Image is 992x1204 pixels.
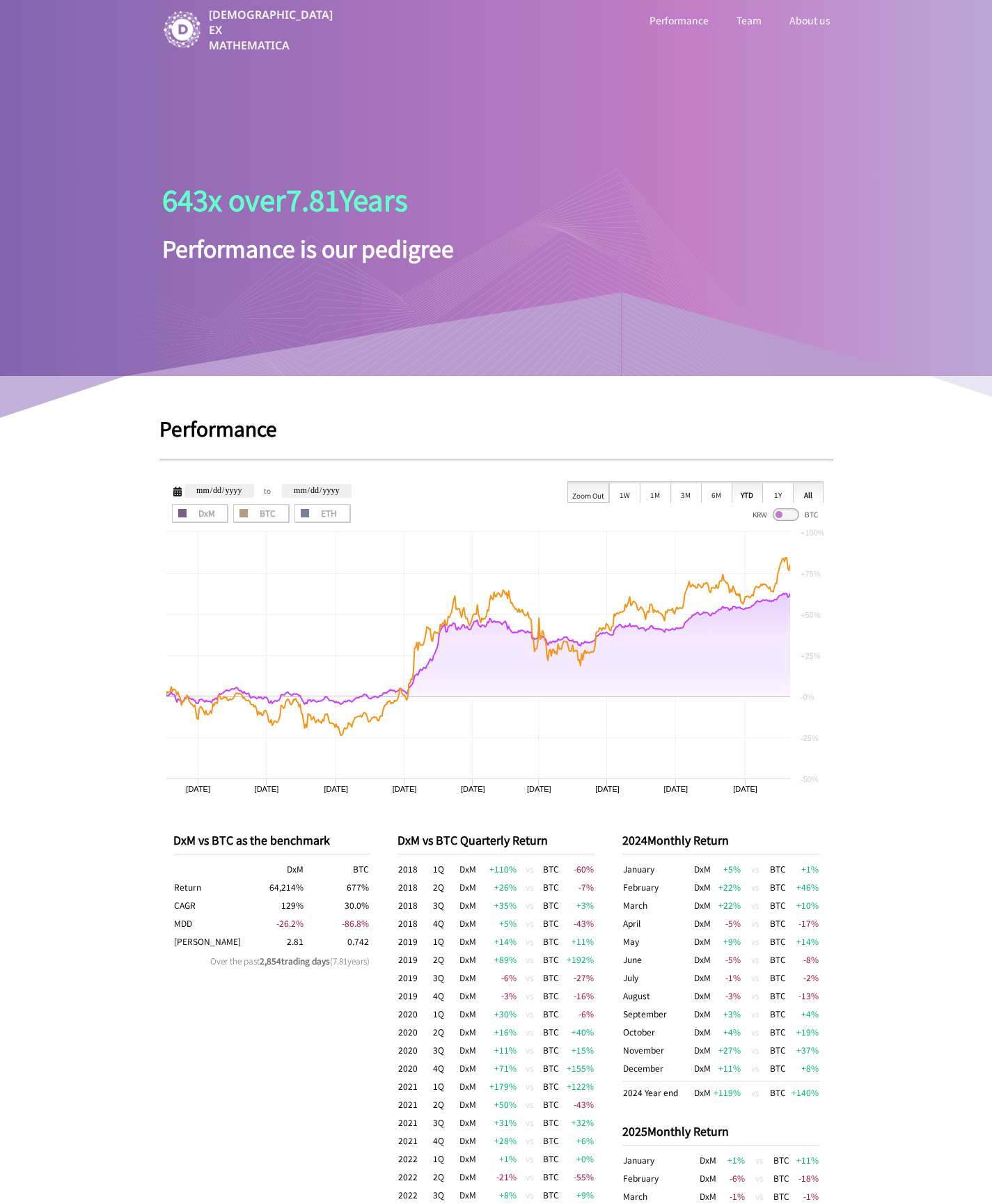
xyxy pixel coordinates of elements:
[542,1023,560,1041] td: BTC
[622,914,691,932] td: April
[769,1081,791,1102] td: BTC
[713,932,741,951] td: +9 %
[622,1151,699,1169] td: January
[560,1095,595,1113] td: -43 %
[209,7,336,53] p: [DEMOGRAPHIC_DATA] EX MATHEMATICA
[622,1169,699,1187] td: February
[477,1168,517,1186] td: -21 %
[459,969,477,987] td: DxM
[477,1150,517,1168] td: +1 %
[432,1132,459,1150] td: 4Q
[560,860,595,878] td: -60 %
[459,1168,477,1186] td: DxM
[732,482,762,503] div: YTD
[741,914,769,932] td: vs
[791,1059,819,1081] td: +8 %
[791,969,819,987] td: -2 %
[477,914,517,932] td: +5 %
[718,1151,746,1169] td: +1 %
[713,860,741,878] td: +5 %
[397,969,432,987] td: 2019
[542,1095,560,1113] td: BTC
[397,1150,432,1168] td: 2022
[560,1150,595,1168] td: +0 %
[517,878,542,896] td: vs
[560,1186,595,1204] td: +9 %
[560,1041,595,1059] td: +15 %
[459,1150,477,1168] td: DxM
[459,1077,477,1095] td: DxM
[542,1005,560,1023] td: BTC
[397,914,432,932] td: 2018
[342,917,369,929] span: -86.8 %
[741,951,769,969] td: vs
[459,1095,477,1113] td: DxM
[691,1081,714,1102] td: DxM
[276,917,304,929] span: -26.2 %
[699,1169,718,1187] td: DxM
[477,860,517,878] td: +110 %
[477,896,517,914] td: +35 %
[542,969,560,987] td: BTC
[691,860,714,878] td: DxM
[769,1005,791,1023] td: BTC
[622,896,691,914] td: March
[773,1169,792,1187] td: BTC
[691,1023,714,1041] td: DxM
[397,878,432,896] td: 2018
[791,914,819,932] td: -17 %
[459,1005,477,1023] td: DxM
[299,509,345,517] span: ETH
[542,1186,560,1204] td: BTC
[397,987,432,1005] td: 2019
[542,860,560,878] td: BTC
[239,932,304,951] td: 2.81
[517,1186,542,1204] td: vs
[769,951,791,969] td: BTC
[517,1168,542,1186] td: vs
[397,1059,432,1077] td: 2020
[542,1168,560,1186] td: BTC
[477,878,517,896] td: +26 %
[517,932,542,951] td: vs
[560,987,595,1005] td: -16 %
[477,1005,517,1023] td: +30 %
[769,878,791,896] td: BTC
[432,878,459,896] td: 2Q
[432,1168,459,1186] td: 2Q
[432,951,459,969] td: 2Q
[622,1059,691,1081] td: December
[239,878,304,896] td: 64,214 %
[477,932,517,951] td: +14 %
[542,914,560,932] td: BTC
[239,860,304,878] th: DxM
[264,484,272,498] span: to
[718,1169,746,1187] td: -6 %
[432,1059,459,1077] td: 4Q
[741,878,769,896] td: vs
[753,509,767,519] span: KRW
[459,914,477,932] td: DxM
[801,652,821,660] text: +25%
[517,1059,542,1077] td: vs
[622,1041,691,1059] td: November
[542,1132,560,1150] td: BTC
[805,509,818,519] span: BTC
[713,1023,741,1041] td: +4 %
[432,1005,459,1023] td: 1Q
[560,1168,595,1186] td: -55 %
[691,969,714,987] td: DxM
[460,785,485,793] text: [DATE]
[741,1081,769,1102] td: vs
[477,1077,517,1095] td: +179 %
[699,1151,718,1169] td: DxM
[517,1077,542,1095] td: vs
[670,482,701,503] div: 3M
[477,1186,517,1204] td: +8 %
[787,11,833,29] a: About us
[477,987,517,1005] td: -3 %
[397,1113,432,1132] td: 2021
[542,951,560,969] td: BTC
[432,932,459,951] td: 1Q
[542,896,560,914] td: BTC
